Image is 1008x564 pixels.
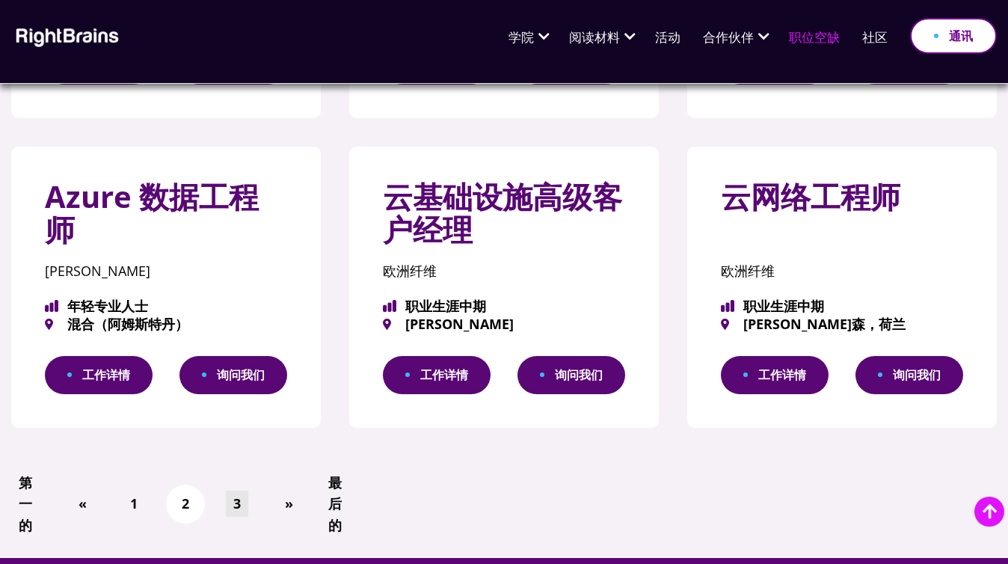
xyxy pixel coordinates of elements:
[758,367,806,383] font: 工作详情
[285,494,293,512] font: »
[703,33,754,44] font: 合作伙伴
[508,33,534,44] font: 学院
[82,367,130,383] font: 工作详情
[179,356,287,394] button: 询问我们
[655,33,680,44] font: 活动
[328,473,342,535] font: 最后的
[383,262,437,280] font: 欧洲纤维
[182,494,189,512] font: 2
[789,32,840,46] a: 职位空缺
[910,18,997,54] a: 通讯
[123,491,145,517] a: 1
[405,297,486,315] font: 职业生涯中期
[721,262,775,280] font: 欧洲纤维
[233,494,241,512] font: 3
[721,356,829,394] a: 工作详情
[555,367,603,383] font: 询问我们
[862,32,888,46] a: 社区
[743,297,824,315] font: 职业生涯中期
[71,491,94,517] a: «
[420,367,468,383] font: 工作详情
[45,176,259,251] font: Azure 数据工程师
[11,25,120,47] img: 右脑
[11,470,50,539] a: 第一的
[67,297,148,315] font: 年轻专业人士
[743,315,906,333] font: [PERSON_NAME]森，荷兰
[721,176,900,217] font: 云网络工程师
[569,33,620,44] font: 阅读材料
[174,491,197,517] a: 2
[517,356,625,394] button: 询问我们
[277,491,301,517] a: »
[321,470,360,539] a: 最后的
[655,32,680,46] a: 活动
[45,262,150,280] font: [PERSON_NAME]
[405,315,514,333] font: [PERSON_NAME]
[45,356,153,394] a: 工作详情
[217,367,265,383] font: 询问我们
[703,32,754,46] a: 合作伙伴
[226,491,248,517] a: 3
[508,32,534,46] a: 学院
[855,356,963,394] button: 询问我们
[569,32,620,46] a: 阅读材料
[383,356,491,394] a: 工作详情
[789,33,840,44] font: 职位空缺
[79,494,87,512] font: «
[949,28,973,44] font: 通讯
[383,176,622,251] font: 云基础设施高级客户经理
[130,494,138,512] font: 1
[19,473,32,535] font: 第一的
[67,315,188,333] font: 混合（阿姆斯特丹）
[862,33,888,44] font: 社区
[893,367,941,383] font: 询问我们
